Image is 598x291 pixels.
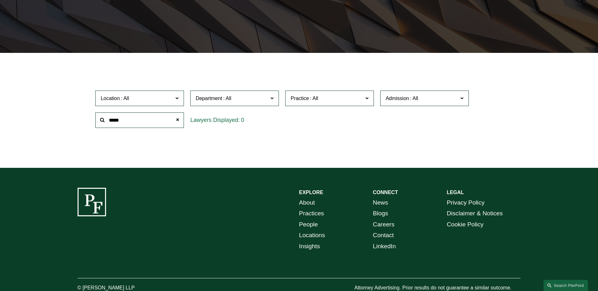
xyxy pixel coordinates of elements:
span: 0 [241,117,244,123]
a: People [299,219,318,230]
a: Privacy Policy [447,197,484,208]
a: Cookie Policy [447,219,483,230]
span: Practice [291,96,309,101]
strong: LEGAL [447,190,464,195]
a: About [299,197,315,208]
span: Department [196,96,222,101]
strong: CONNECT [373,190,398,195]
span: Admission [386,96,409,101]
a: Search this site [544,280,588,291]
a: LinkedIn [373,241,396,252]
a: Locations [299,230,325,241]
a: Careers [373,219,394,230]
strong: EXPLORE [299,190,323,195]
a: Practices [299,208,324,219]
a: Insights [299,241,320,252]
span: Location [101,96,120,101]
a: Contact [373,230,394,241]
a: Disclaimer & Notices [447,208,503,219]
a: Blogs [373,208,388,219]
a: News [373,197,388,208]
